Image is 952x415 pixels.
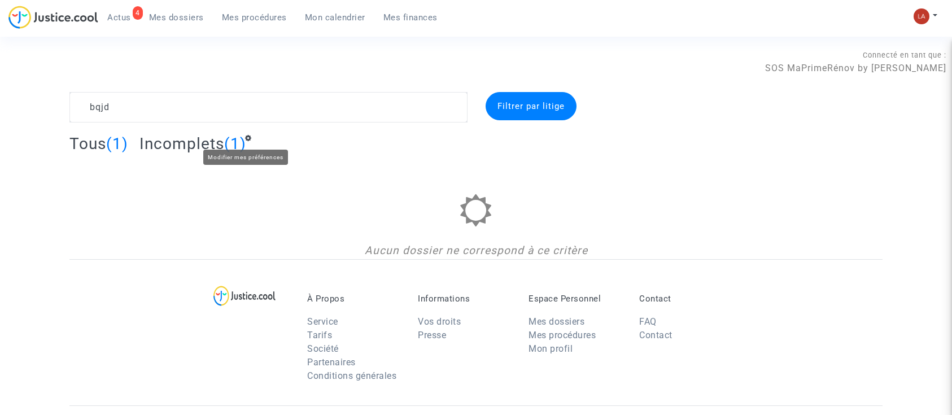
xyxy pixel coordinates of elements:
[307,294,401,304] p: À Propos
[914,8,929,24] img: 3f9b7d9779f7b0ffc2b90d026f0682a9
[213,286,276,306] img: logo-lg.svg
[140,9,213,26] a: Mes dossiers
[383,12,438,23] span: Mes finances
[307,330,332,340] a: Tarifs
[307,343,339,354] a: Société
[133,6,143,20] div: 4
[296,9,374,26] a: Mon calendrier
[307,370,396,381] a: Conditions générales
[224,134,246,153] span: (1)
[213,9,296,26] a: Mes procédures
[307,357,356,368] a: Partenaires
[529,330,596,340] a: Mes procédures
[639,316,657,327] a: FAQ
[529,316,584,327] a: Mes dossiers
[497,101,565,111] span: Filtrer par litige
[106,134,128,153] span: (1)
[107,12,131,23] span: Actus
[149,12,204,23] span: Mes dossiers
[305,12,365,23] span: Mon calendrier
[863,51,946,59] span: Connecté en tant que :
[8,6,98,29] img: jc-logo.svg
[639,294,733,304] p: Contact
[69,134,106,153] span: Tous
[418,316,461,327] a: Vos droits
[98,9,140,26] a: 4Actus
[307,316,338,327] a: Service
[139,134,224,153] span: Incomplets
[418,294,512,304] p: Informations
[374,9,447,26] a: Mes finances
[529,294,622,304] p: Espace Personnel
[69,243,883,259] div: Aucun dossier ne correspond à ce critère
[222,12,287,23] span: Mes procédures
[639,330,672,340] a: Contact
[529,343,573,354] a: Mon profil
[418,330,446,340] a: Presse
